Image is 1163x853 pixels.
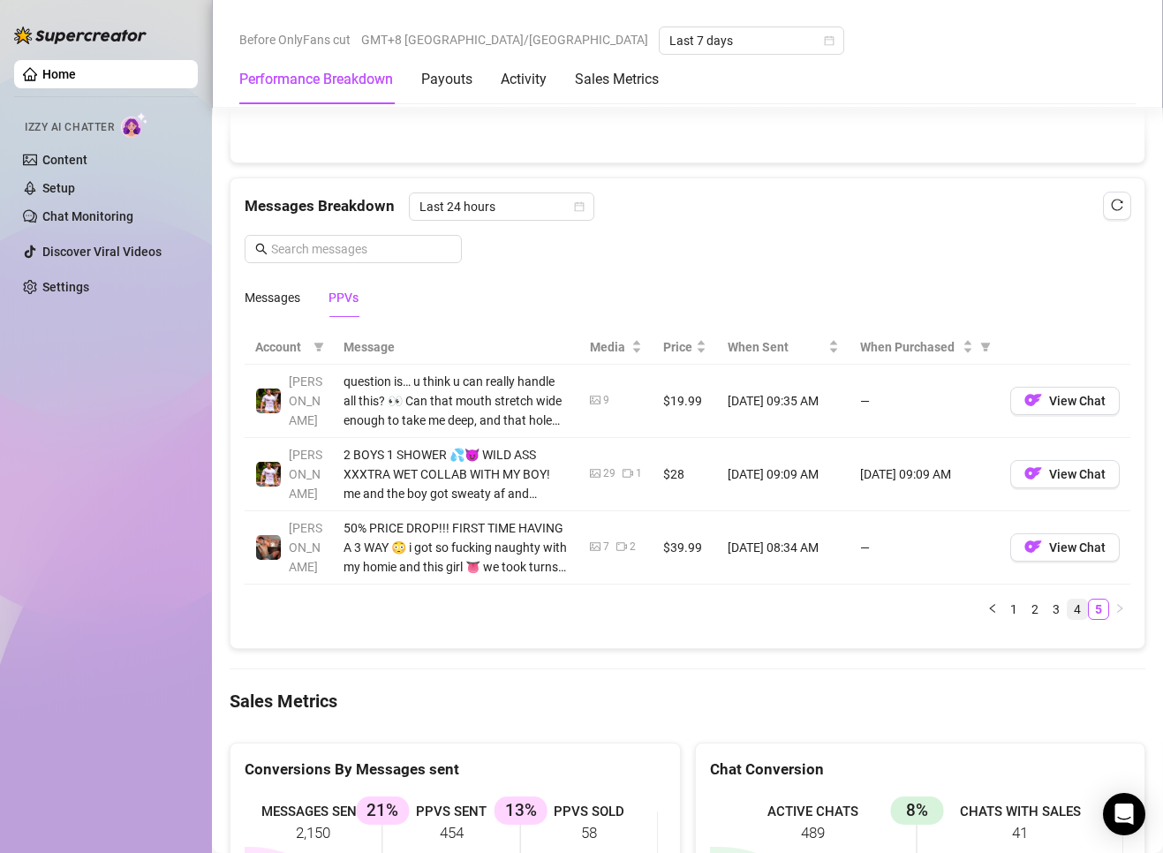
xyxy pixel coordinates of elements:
[1024,538,1042,555] img: OF
[1024,599,1046,620] li: 2
[271,239,451,259] input: Search messages
[1111,199,1123,211] span: reload
[1010,544,1120,558] a: OFView Chat
[717,365,850,438] td: [DATE] 09:35 AM
[1068,600,1087,619] a: 4
[256,389,281,413] img: Hector
[310,334,328,360] span: filter
[1046,600,1066,619] a: 3
[669,27,834,54] span: Last 7 days
[239,26,351,53] span: Before OnlyFans cut
[255,337,306,357] span: Account
[255,243,268,255] span: search
[1010,471,1120,485] a: OFView Chat
[1004,600,1023,619] a: 1
[982,599,1003,620] li: Previous Page
[977,334,994,360] span: filter
[663,337,692,357] span: Price
[574,201,585,212] span: calendar
[630,539,636,555] div: 2
[289,448,322,501] span: [PERSON_NAME]
[717,438,850,511] td: [DATE] 09:09 AM
[603,539,609,555] div: 7
[850,438,1000,511] td: [DATE] 09:09 AM
[14,26,147,44] img: logo-BBDzfeDw.svg
[1109,599,1130,620] li: Next Page
[333,330,579,365] th: Message
[42,245,162,259] a: Discover Viral Videos
[590,337,628,357] span: Media
[256,462,281,487] img: Hector
[25,119,114,136] span: Izzy AI Chatter
[653,511,717,585] td: $39.99
[501,69,547,90] div: Activity
[710,758,1131,781] div: Chat Conversion
[603,465,615,482] div: 29
[1089,600,1108,619] a: 5
[579,330,653,365] th: Media
[1003,599,1024,620] li: 1
[1109,599,1130,620] button: right
[121,112,148,138] img: AI Chatter
[616,541,627,552] span: video-camera
[245,192,1130,221] div: Messages Breakdown
[1067,599,1088,620] li: 4
[850,365,1000,438] td: —
[419,193,584,220] span: Last 24 hours
[42,153,87,167] a: Content
[653,438,717,511] td: $28
[1049,467,1106,481] span: View Chat
[1025,600,1045,619] a: 2
[1024,391,1042,409] img: OF
[289,374,322,427] span: [PERSON_NAME]
[575,69,659,90] div: Sales Metrics
[1010,460,1120,488] button: OFView Chat
[653,365,717,438] td: $19.99
[590,468,600,479] span: picture
[717,511,850,585] td: [DATE] 08:34 AM
[245,288,300,307] div: Messages
[824,35,834,46] span: calendar
[603,392,609,409] div: 9
[344,518,569,577] div: 50% PRICE DROP!!! FIRST TIME HAVING A 3 WAY 😳 i got so fucking naughty with my homie and this gir...
[987,603,998,614] span: left
[590,395,600,405] span: picture
[361,26,648,53] span: GMT+8 [GEOGRAPHIC_DATA]/[GEOGRAPHIC_DATA]
[1010,387,1120,415] button: OFView Chat
[980,342,991,352] span: filter
[850,330,1000,365] th: When Purchased
[636,465,642,482] div: 1
[329,288,359,307] div: PPVs
[623,468,633,479] span: video-camera
[1103,793,1145,835] div: Open Intercom Messenger
[1049,540,1106,555] span: View Chat
[653,330,717,365] th: Price
[1049,394,1106,408] span: View Chat
[344,445,569,503] div: 2 BOYS 1 SHOWER 💦😈 WILD ASS XXXTRA WET COLLAB WITH MY BOY! me and the boy got sweaty af and decid...
[42,209,133,223] a: Chat Monitoring
[421,69,472,90] div: Payouts
[1114,603,1125,614] span: right
[42,67,76,81] a: Home
[289,521,322,574] span: [PERSON_NAME]
[1088,599,1109,620] li: 5
[590,541,600,552] span: picture
[230,689,1145,713] h4: Sales Metrics
[1010,533,1120,562] button: OFView Chat
[239,69,393,90] div: Performance Breakdown
[860,337,959,357] span: When Purchased
[313,342,324,352] span: filter
[256,535,281,560] img: Osvaldo
[728,337,825,357] span: When Sent
[1010,397,1120,411] a: OFView Chat
[1024,464,1042,482] img: OF
[344,372,569,430] div: question is… u think u can really handle all this? 👀 Can that mouth stretch wide enough to take m...
[717,330,850,365] th: When Sent
[982,599,1003,620] button: left
[1046,599,1067,620] li: 3
[42,181,75,195] a: Setup
[850,511,1000,585] td: —
[245,758,666,781] div: Conversions By Messages sent
[42,280,89,294] a: Settings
